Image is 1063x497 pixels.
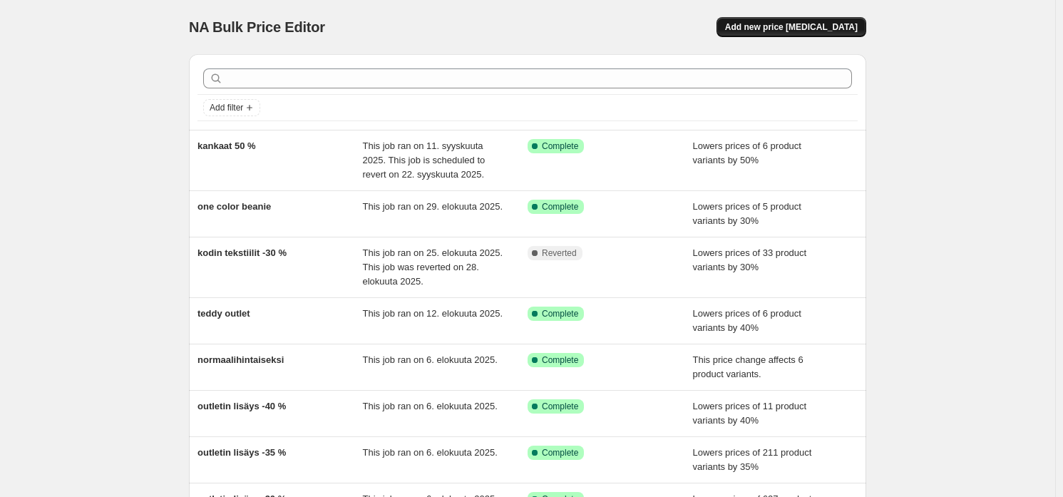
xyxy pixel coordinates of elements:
[189,19,325,35] span: NA Bulk Price Editor
[363,247,503,287] span: This job ran on 25. elokuuta 2025. This job was reverted on 28. elokuuta 2025.
[363,140,486,180] span: This job ran on 11. syyskuuta 2025. This job is scheduled to revert on 22. syyskuuta 2025.
[542,140,578,152] span: Complete
[363,447,498,458] span: This job ran on 6. elokuuta 2025.
[542,401,578,412] span: Complete
[717,17,866,37] button: Add new price [MEDICAL_DATA]
[197,354,284,365] span: normaalihintaiseksi
[693,401,807,426] span: Lowers prices of 11 product variants by 40%
[693,354,803,379] span: This price change affects 6 product variants.
[210,102,243,113] span: Add filter
[197,140,256,151] span: kankaat 50 %
[197,247,287,258] span: kodin tekstiilit -30 %
[197,308,250,319] span: teddy outlet
[542,447,578,458] span: Complete
[197,447,286,458] span: outletin lisäys -35 %
[542,247,577,259] span: Reverted
[693,140,801,165] span: Lowers prices of 6 product variants by 50%
[197,201,271,212] span: one color beanie
[197,401,286,411] span: outletin lisäys -40 %
[363,354,498,365] span: This job ran on 6. elokuuta 2025.
[363,401,498,411] span: This job ran on 6. elokuuta 2025.
[693,447,812,472] span: Lowers prices of 211 product variants by 35%
[363,308,503,319] span: This job ran on 12. elokuuta 2025.
[363,201,503,212] span: This job ran on 29. elokuuta 2025.
[542,201,578,212] span: Complete
[693,308,801,333] span: Lowers prices of 6 product variants by 40%
[693,201,801,226] span: Lowers prices of 5 product variants by 30%
[542,308,578,319] span: Complete
[542,354,578,366] span: Complete
[725,21,858,33] span: Add new price [MEDICAL_DATA]
[203,99,260,116] button: Add filter
[693,247,807,272] span: Lowers prices of 33 product variants by 30%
